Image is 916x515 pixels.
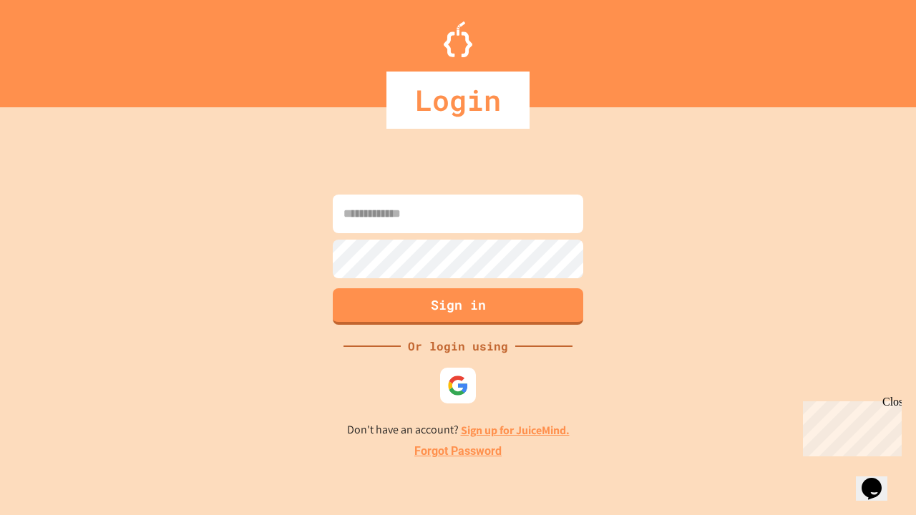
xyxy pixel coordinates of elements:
img: Logo.svg [444,21,472,57]
div: Login [386,72,530,129]
iframe: chat widget [797,396,902,456]
p: Don't have an account? [347,421,570,439]
a: Forgot Password [414,443,502,460]
button: Sign in [333,288,583,325]
div: Or login using [401,338,515,355]
iframe: chat widget [856,458,902,501]
div: Chat with us now!Close [6,6,99,91]
a: Sign up for JuiceMind. [461,423,570,438]
img: google-icon.svg [447,375,469,396]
